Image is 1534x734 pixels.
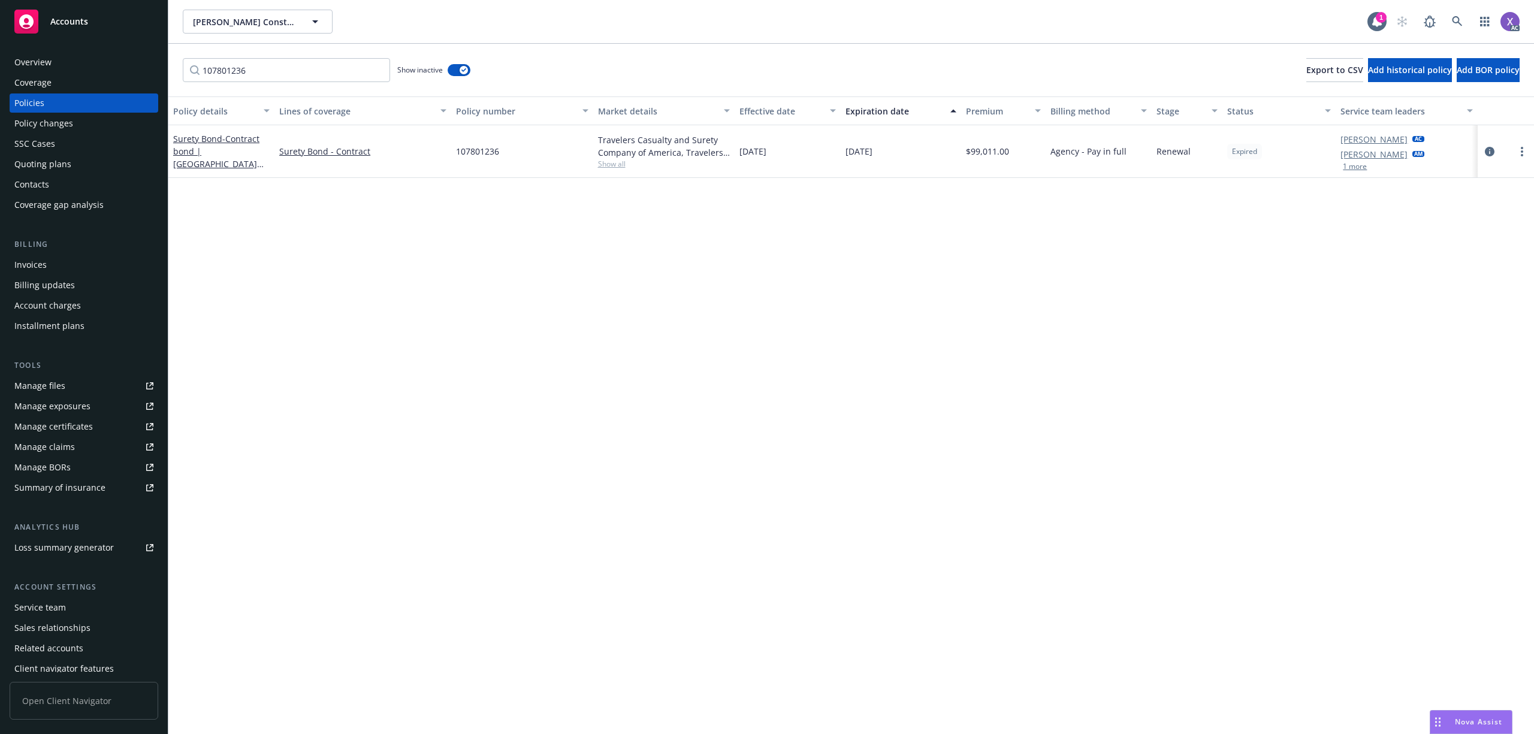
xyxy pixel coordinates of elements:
[10,155,158,174] a: Quoting plans
[10,195,158,215] a: Coverage gap analysis
[966,145,1009,158] span: $99,011.00
[193,16,297,28] span: [PERSON_NAME] Construction Co., Inc.
[1340,133,1408,146] a: [PERSON_NAME]
[14,316,84,336] div: Installment plans
[14,397,90,416] div: Manage exposures
[279,145,446,158] a: Surety Bond - Contract
[279,105,433,117] div: Lines of coverage
[14,538,114,557] div: Loss summary generator
[10,53,158,72] a: Overview
[456,145,499,158] span: 107801236
[14,134,55,153] div: SSC Cases
[14,598,66,617] div: Service team
[274,96,451,125] button: Lines of coverage
[598,134,730,159] div: Travelers Casualty and Surety Company of America, Travelers Insurance
[10,581,158,593] div: Account settings
[14,73,52,92] div: Coverage
[735,96,841,125] button: Effective date
[1306,58,1363,82] button: Export to CSV
[10,5,158,38] a: Accounts
[10,639,158,658] a: Related accounts
[739,105,823,117] div: Effective date
[14,93,44,113] div: Policies
[1050,105,1134,117] div: Billing method
[1306,64,1363,75] span: Export to CSV
[966,105,1028,117] div: Premium
[1515,144,1529,159] a: more
[598,159,730,169] span: Show all
[10,296,158,315] a: Account charges
[10,538,158,557] a: Loss summary generator
[1482,144,1497,159] a: circleInformation
[598,105,717,117] div: Market details
[10,659,158,678] a: Client navigator features
[10,682,158,720] span: Open Client Navigator
[10,93,158,113] a: Policies
[183,58,390,82] input: Filter by keyword...
[1473,10,1497,34] a: Switch app
[14,458,71,477] div: Manage BORs
[456,105,575,117] div: Policy number
[10,417,158,436] a: Manage certificates
[1340,105,1459,117] div: Service team leaders
[14,53,52,72] div: Overview
[1500,12,1520,31] img: photo
[1430,710,1512,734] button: Nova Assist
[10,316,158,336] a: Installment plans
[14,437,75,457] div: Manage claims
[10,114,158,133] a: Policy changes
[50,17,88,26] span: Accounts
[10,134,158,153] a: SSC Cases
[1418,10,1442,34] a: Report a Bug
[1336,96,1477,125] button: Service team leaders
[14,155,71,174] div: Quoting plans
[14,478,105,497] div: Summary of insurance
[14,376,65,395] div: Manage files
[10,276,158,295] a: Billing updates
[1368,58,1452,82] button: Add historical policy
[845,105,943,117] div: Expiration date
[10,521,158,533] div: Analytics hub
[10,437,158,457] a: Manage claims
[10,618,158,638] a: Sales relationships
[739,145,766,158] span: [DATE]
[173,133,260,207] a: Surety Bond
[14,175,49,194] div: Contacts
[451,96,593,125] button: Policy number
[1046,96,1152,125] button: Billing method
[1455,717,1502,727] span: Nova Assist
[10,598,158,617] a: Service team
[1343,163,1367,170] button: 1 more
[1430,711,1445,733] div: Drag to move
[1156,105,1204,117] div: Stage
[1445,10,1469,34] a: Search
[1340,148,1408,161] a: [PERSON_NAME]
[10,255,158,274] a: Invoices
[1376,11,1387,22] div: 1
[10,238,158,250] div: Billing
[14,276,75,295] div: Billing updates
[961,96,1046,125] button: Premium
[14,195,104,215] div: Coverage gap analysis
[1457,64,1520,75] span: Add BOR policy
[1050,145,1127,158] span: Agency - Pay in full
[1156,145,1191,158] span: Renewal
[14,618,90,638] div: Sales relationships
[14,659,114,678] div: Client navigator features
[845,145,872,158] span: [DATE]
[10,175,158,194] a: Contacts
[10,360,158,371] div: Tools
[173,105,256,117] div: Policy details
[10,397,158,416] span: Manage exposures
[1232,146,1257,157] span: Expired
[14,417,93,436] div: Manage certificates
[14,114,73,133] div: Policy changes
[10,478,158,497] a: Summary of insurance
[168,96,274,125] button: Policy details
[1152,96,1222,125] button: Stage
[1222,96,1336,125] button: Status
[397,65,443,75] span: Show inactive
[1227,105,1318,117] div: Status
[14,639,83,658] div: Related accounts
[14,255,47,274] div: Invoices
